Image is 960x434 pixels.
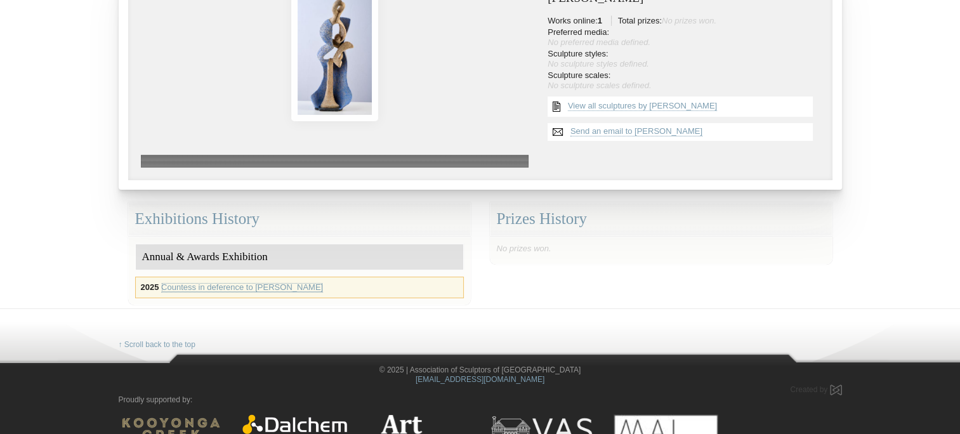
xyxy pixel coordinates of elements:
img: Dalchem Products [242,414,347,434]
div: Exhibitions History [128,202,471,236]
img: Send an email to Colin Pyman [548,123,568,141]
strong: 1 [598,16,602,25]
img: View all {sculptor_name} sculptures list [548,96,565,117]
li: Sculpture styles: [548,49,819,69]
div: No preferred media defined. [548,37,819,48]
a: View all sculptures by [PERSON_NAME] [568,101,717,111]
a: ↑ Scroll back to the top [119,340,195,350]
li: Works online: Total prizes: [548,16,819,26]
img: Created by Marby [830,385,842,395]
p: Proudly supported by: [119,395,842,405]
div: Annual & Awards Exhibition [136,244,463,270]
a: Send an email to [PERSON_NAME] [570,126,702,136]
span: No prizes won. [497,244,551,253]
span: No prizes won. [662,16,716,25]
div: No sculpture scales defined. [548,81,819,91]
div: No sculpture styles defined. [548,59,819,69]
a: Created by [790,385,841,394]
li: Sculpture scales: [548,70,819,91]
div: © 2025 | Association of Sculptors of [GEOGRAPHIC_DATA] [109,365,852,385]
span: Created by [790,385,827,394]
a: Countess in deference to [PERSON_NAME] [161,282,323,293]
li: Preferred media: [548,27,819,48]
div: Prizes History [490,202,832,236]
a: [EMAIL_ADDRESS][DOMAIN_NAME] [416,375,544,384]
strong: 2025 [141,282,159,292]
